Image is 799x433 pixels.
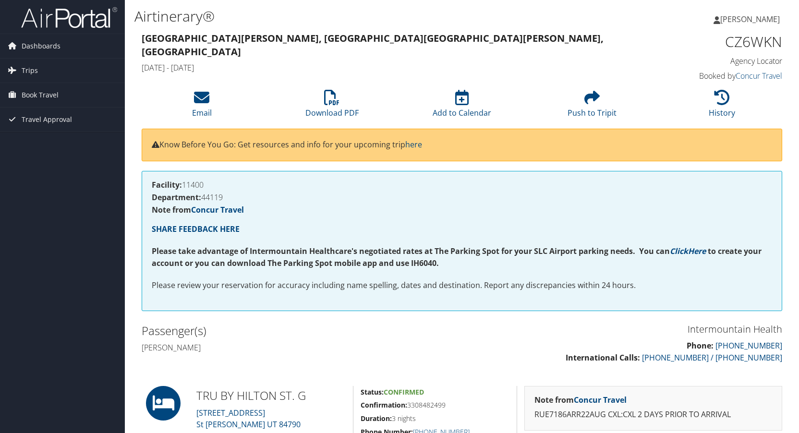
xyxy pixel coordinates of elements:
p: RUE7186ARR22AUG CXL:CXL 2 DAYS PRIOR TO ARRIVAL [534,409,772,421]
h2: TRU BY HILTON ST. G [196,387,346,404]
p: Please review your reservation for accuracy including name spelling, dates and destination. Repor... [152,279,772,292]
h4: [PERSON_NAME] [142,342,455,353]
a: Email [192,95,212,118]
img: airportal-logo.png [21,6,117,29]
span: Travel Approval [22,108,72,132]
h1: CZ6WKN [633,32,782,52]
a: here [405,139,422,150]
span: [PERSON_NAME] [720,14,780,24]
strong: Department: [152,192,201,203]
p: Know Before You Go: Get resources and info for your upcoming trip [152,139,772,151]
a: Download PDF [305,95,359,118]
a: History [709,95,735,118]
span: Book Travel [22,83,59,107]
a: Here [688,246,706,256]
span: Trips [22,59,38,83]
h2: Passenger(s) [142,323,455,339]
h4: 44119 [152,193,772,201]
a: [PERSON_NAME] [714,5,789,34]
strong: Duration: [361,414,392,423]
strong: Note from [534,395,627,405]
a: Add to Calendar [433,95,491,118]
h4: Agency Locator [633,56,782,66]
strong: International Calls: [566,352,640,363]
h4: 11400 [152,181,772,189]
a: Click [670,246,688,256]
strong: Confirmation: [361,400,407,409]
a: Concur Travel [191,204,244,215]
a: Concur Travel [736,71,782,81]
strong: Note from [152,204,244,215]
a: SHARE FEEDBACK HERE [152,224,240,234]
a: Concur Travel [574,395,627,405]
strong: [GEOGRAPHIC_DATA][PERSON_NAME], [GEOGRAPHIC_DATA] [GEOGRAPHIC_DATA][PERSON_NAME], [GEOGRAPHIC_DATA] [142,32,604,58]
span: Confirmed [384,387,424,397]
strong: Phone: [687,340,714,351]
h1: Airtinerary® [134,6,571,26]
h4: [DATE] - [DATE] [142,62,618,73]
h5: 3 nights [361,414,509,423]
strong: Status: [361,387,384,397]
a: [PHONE_NUMBER] / [PHONE_NUMBER] [642,352,782,363]
a: [PHONE_NUMBER] [715,340,782,351]
h4: Booked by [633,71,782,81]
strong: Facility: [152,180,182,190]
h3: Intermountain Health [469,323,782,336]
h5: 3308482499 [361,400,509,410]
span: Dashboards [22,34,61,58]
strong: Please take advantage of Intermountain Healthcare's negotiated rates at The Parking Spot for your... [152,246,670,256]
a: [STREET_ADDRESS]St [PERSON_NAME] UT 84790 [196,408,301,430]
a: Push to Tripit [568,95,617,118]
